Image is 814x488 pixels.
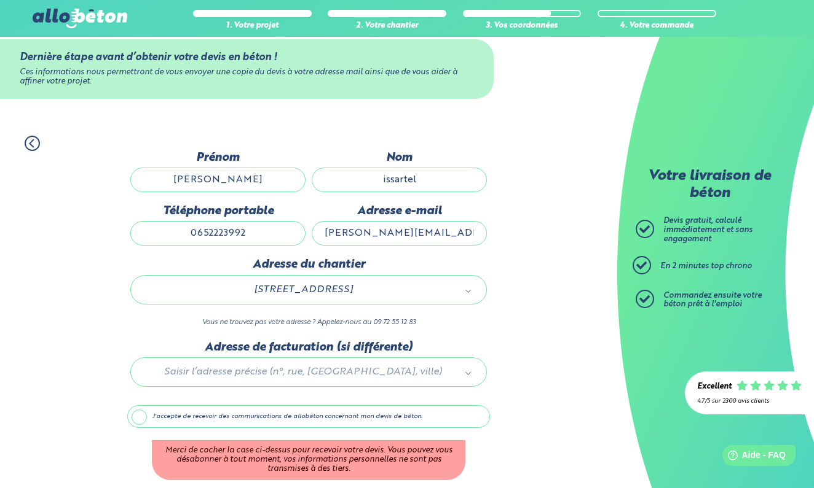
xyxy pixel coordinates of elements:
[130,204,306,218] label: Téléphone portable
[130,317,487,328] p: Vous ne trouvez pas votre adresse ? Appelez-nous au 09 72 55 12 83
[312,204,487,218] label: Adresse e-mail
[20,52,474,63] div: Dernière étape avant d’obtenir votre devis en béton !
[20,68,474,86] div: Ces informations nous permettront de vous envoyer une copie du devis à votre adresse mail ainsi q...
[312,221,487,246] input: ex : contact@allobeton.fr
[143,282,474,298] a: [STREET_ADDRESS]
[312,151,487,165] label: Nom
[148,282,458,298] span: [STREET_ADDRESS]
[130,168,306,192] input: Quel est votre prénom ?
[463,21,582,31] div: 3. Vos coordonnées
[193,21,312,31] div: 1. Votre projet
[130,258,487,271] label: Adresse du chantier
[705,440,800,474] iframe: Help widget launcher
[598,21,716,31] div: 4. Votre commande
[130,151,306,165] label: Prénom
[152,440,465,479] div: Merci de cocher la case ci-dessus pour recevoir votre devis. Vous pouvez vous désabonner à tout m...
[328,21,446,31] div: 2. Votre chantier
[33,9,127,28] img: allobéton
[312,168,487,192] input: Quel est votre nom de famille ?
[127,405,490,428] label: J'accepte de recevoir des communications de allobéton concernant mon devis de béton.
[130,221,306,246] input: ex : 0642930817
